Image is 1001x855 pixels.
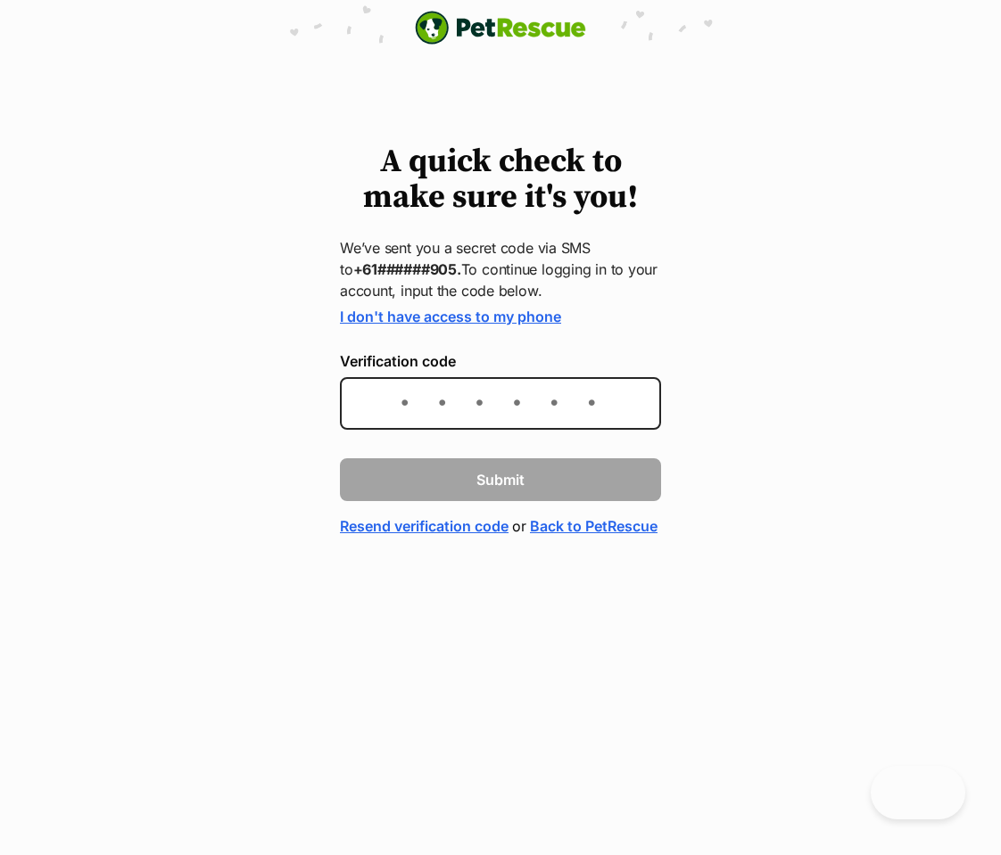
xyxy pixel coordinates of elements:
a: PetRescue [415,11,586,45]
a: Back to PetRescue [530,515,658,537]
iframe: Help Scout Beacon - Open [871,766,965,819]
p: We’ve sent you a secret code via SMS to To continue logging in to your account, input the code be... [340,237,661,301]
strong: +61######905. [353,260,461,278]
span: or [512,515,526,537]
h1: A quick check to make sure it's you! [340,144,661,216]
span: Submit [476,469,525,490]
a: I don't have access to my phone [340,308,561,325]
label: Verification code [340,353,661,369]
a: Resend verification code [340,515,509,537]
img: logo-e224e6f780fb5917bec1dbf3a21bbac754714ae5b6737aabdf751b685950b380.svg [415,11,586,45]
button: Submit [340,458,661,501]
input: Enter the 6-digit verification code sent to your device [340,377,661,430]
